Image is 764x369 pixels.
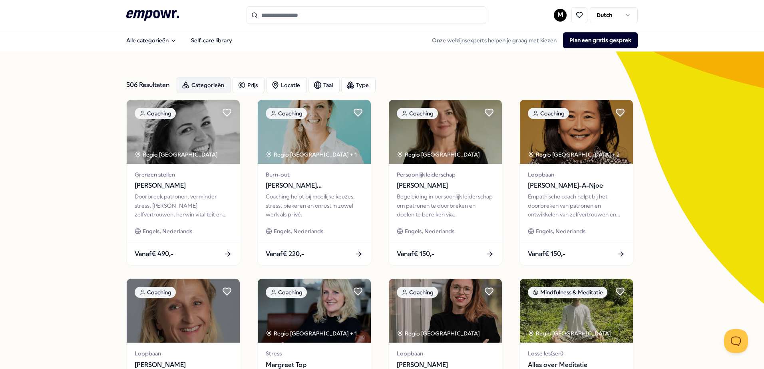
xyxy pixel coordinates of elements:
[274,227,323,236] span: Engels, Nederlands
[397,249,434,259] span: Vanaf € 150,-
[257,99,371,266] a: package imageCoachingRegio [GEOGRAPHIC_DATA] + 1Burn-out[PERSON_NAME][GEOGRAPHIC_DATA]Coaching he...
[397,329,481,338] div: Regio [GEOGRAPHIC_DATA]
[266,170,363,179] span: Burn-out
[126,99,240,266] a: package imageCoachingRegio [GEOGRAPHIC_DATA] Grenzen stellen[PERSON_NAME]Doorbreek patronen, verm...
[397,170,494,179] span: Persoonlijk leiderschap
[177,77,231,93] button: Categorieën
[528,150,620,159] div: Regio [GEOGRAPHIC_DATA] + 2
[126,77,170,93] div: 506 Resultaten
[233,77,265,93] button: Prijs
[266,108,307,119] div: Coaching
[135,287,176,298] div: Coaching
[266,287,307,298] div: Coaching
[143,227,192,236] span: Engels, Nederlands
[135,249,173,259] span: Vanaf € 490,-
[397,192,494,219] div: Begeleiding in persoonlijk leiderschap om patronen te doorbreken en doelen te bereiken via bewust...
[258,279,371,343] img: package image
[341,77,376,93] button: Type
[135,108,176,119] div: Coaching
[519,99,633,266] a: package imageCoachingRegio [GEOGRAPHIC_DATA] + 2Loopbaan[PERSON_NAME]-A-NjoeEmpathische coach hel...
[724,329,748,353] iframe: Help Scout Beacon - Open
[389,279,502,343] img: package image
[528,108,569,119] div: Coaching
[258,100,371,164] img: package image
[266,192,363,219] div: Coaching helpt bij moeilijke keuzes, stress, piekeren en onrust in zowel werk als privé.
[389,100,502,164] img: package image
[397,349,494,358] span: Loopbaan
[397,181,494,191] span: [PERSON_NAME]
[266,150,357,159] div: Regio [GEOGRAPHIC_DATA] + 1
[120,32,183,48] button: Alle categorieën
[426,32,638,48] div: Onze welzijnsexperts helpen je graag met kiezen
[405,227,454,236] span: Engels, Nederlands
[135,181,232,191] span: [PERSON_NAME]
[528,192,625,219] div: Empathische coach helpt bij het doorbreken van patronen en ontwikkelen van zelfvertrouwen en inne...
[135,150,219,159] div: Regio [GEOGRAPHIC_DATA]
[266,329,357,338] div: Regio [GEOGRAPHIC_DATA] + 1
[247,6,486,24] input: Search for products, categories or subcategories
[185,32,239,48] a: Self-care library
[388,99,502,266] a: package imageCoachingRegio [GEOGRAPHIC_DATA] Persoonlijk leiderschap[PERSON_NAME]Begeleiding in p...
[397,287,438,298] div: Coaching
[528,329,612,338] div: Regio [GEOGRAPHIC_DATA]
[397,150,481,159] div: Regio [GEOGRAPHIC_DATA]
[528,349,625,358] span: Losse les(sen)
[397,108,438,119] div: Coaching
[120,32,239,48] nav: Main
[520,279,633,343] img: package image
[308,77,340,93] button: Taal
[135,170,232,179] span: Grenzen stellen
[528,287,607,298] div: Mindfulness & Meditatie
[266,181,363,191] span: [PERSON_NAME][GEOGRAPHIC_DATA]
[135,349,232,358] span: Loopbaan
[266,249,304,259] span: Vanaf € 220,-
[266,349,363,358] span: Stress
[528,170,625,179] span: Loopbaan
[528,181,625,191] span: [PERSON_NAME]-A-Njoe
[520,100,633,164] img: package image
[127,100,240,164] img: package image
[536,227,585,236] span: Engels, Nederlands
[554,9,567,22] button: M
[266,77,307,93] button: Locatie
[127,279,240,343] img: package image
[563,32,638,48] button: Plan een gratis gesprek
[135,192,232,219] div: Doorbreek patronen, verminder stress, [PERSON_NAME] zelfvertrouwen, herwin vitaliteit en kies voo...
[528,249,565,259] span: Vanaf € 150,-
